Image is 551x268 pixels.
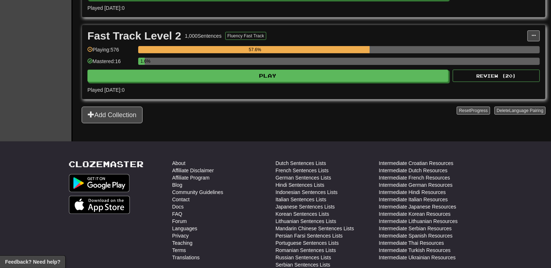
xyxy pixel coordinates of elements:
a: Docs [172,203,184,210]
a: Indonesian Sentences Lists [276,189,338,196]
a: Romanian Sentences Lists [276,247,336,254]
a: Mandarin Chinese Sentences Lists [276,225,354,232]
a: Teaching [172,239,193,247]
img: Get it on App Store [69,196,130,214]
a: Intermediate Spanish Resources [379,232,453,239]
a: Intermediate Ukrainian Resources [379,254,456,261]
a: About [172,160,186,167]
button: Play [87,70,448,82]
a: Contact [172,196,190,203]
a: Blog [172,181,182,189]
a: Community Guidelines [172,189,223,196]
a: Terms [172,247,186,254]
span: Played [DATE]: 0 [87,5,124,11]
a: Intermediate Lithuanian Resources [379,218,458,225]
button: ResetProgress [457,107,490,115]
a: Korean Sentences Lists [276,210,329,218]
button: Fluency Fast Track [225,32,266,40]
a: Japanese Sentences Lists [276,203,335,210]
button: Add Collection [82,107,143,123]
a: Lithuanian Sentences Lists [276,218,336,225]
img: Get it on Google Play [69,174,130,192]
div: Mastered: 16 [87,58,135,70]
a: Translations [172,254,200,261]
a: Intermediate Hindi Resources [379,189,446,196]
a: Intermediate French Resources [379,174,450,181]
a: Intermediate Italian Resources [379,196,448,203]
a: Persian Farsi Sentences Lists [276,232,343,239]
a: Intermediate Thai Resources [379,239,444,247]
a: Affiliate Program [172,174,210,181]
a: Intermediate Japanese Resources [379,203,456,210]
a: German Sentences Lists [276,174,331,181]
a: Hindi Sentences Lists [276,181,325,189]
a: Italian Sentences Lists [276,196,326,203]
div: Fast Track Level 2 [87,30,181,41]
div: 1,000 Sentences [185,32,222,40]
a: Intermediate Dutch Resources [379,167,448,174]
span: Progress [470,108,488,113]
span: Open feedback widget [5,258,60,265]
a: Intermediate German Resources [379,181,453,189]
a: French Sentences Lists [276,167,329,174]
a: Dutch Sentences Lists [276,160,326,167]
div: 57.6% [140,46,369,53]
div: Playing: 576 [87,46,135,58]
a: Intermediate Croatian Resources [379,160,453,167]
a: Russian Sentences Lists [276,254,331,261]
a: Privacy [172,232,189,239]
span: Language Pairing [509,108,543,113]
a: Intermediate Turkish Resources [379,247,451,254]
button: DeleteLanguage Pairing [494,107,546,115]
a: Languages [172,225,197,232]
a: Intermediate Serbian Resources [379,225,452,232]
button: Review (20) [453,70,540,82]
a: Intermediate Korean Resources [379,210,451,218]
a: Clozemaster [69,160,144,169]
div: 1.6% [140,58,144,65]
a: Affiliate Disclaimer [172,167,214,174]
a: Forum [172,218,187,225]
span: Played [DATE]: 0 [87,87,124,93]
a: FAQ [172,210,182,218]
a: Portuguese Sentences Lists [276,239,339,247]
